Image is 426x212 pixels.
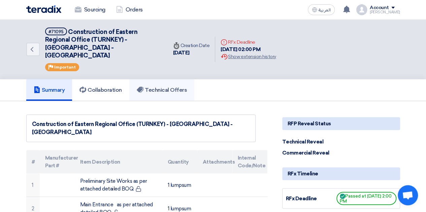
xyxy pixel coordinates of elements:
div: [DATE] 02:00 PM [221,46,276,53]
div: Construction of Eastern Regional Office (TURNKEY) - [GEOGRAPHIC_DATA] - [GEOGRAPHIC_DATA] [32,120,250,136]
a: Collaboration [72,79,129,101]
th: Item Description [75,150,162,173]
div: RFx Deadline [286,195,336,203]
div: Account [370,5,389,11]
img: Teradix logo [26,5,61,13]
button: العربية [308,4,335,15]
span: Important [54,65,76,70]
a: Orders [111,2,148,17]
h5: Technical Offers [137,87,187,93]
img: profile_test.png [356,4,367,15]
th: Attachments [197,150,232,173]
h5: Collaboration [79,87,122,93]
h5: Construction of Eastern Regional Office (TURNKEY) - Nakheel Mall - Dammam [45,28,160,60]
span: العربية [319,8,331,12]
a: Open chat [398,185,418,205]
td: Preliminary Site Works as per attached detailed BOQ [75,173,162,197]
div: Technical Reveal [282,138,333,146]
div: Creation Date [173,42,210,49]
th: # [26,150,40,173]
a: Technical Offers [129,79,194,101]
th: Internal Code/Note [232,150,267,173]
div: RFx Timeline [282,167,400,180]
td: 1 [26,173,40,197]
div: RFx Deadline [221,39,276,46]
a: Summary [26,79,72,101]
a: Sourcing [69,2,111,17]
div: Commercial Reveal [282,149,333,157]
div: [DATE] [173,49,210,57]
div: [PERSON_NAME] [370,10,400,14]
div: Show extension history [221,53,276,60]
th: Quantity [162,150,197,173]
th: Manufacturer Part # [40,150,75,173]
h5: Summary [34,87,65,93]
span: Passed at [DATE] 2:00 PM [336,192,396,205]
div: #71095 [48,30,64,34]
span: Construction of Eastern Regional Office (TURNKEY) - [GEOGRAPHIC_DATA] - [GEOGRAPHIC_DATA] [45,28,138,59]
td: 1 lumpsum [162,173,197,197]
div: RFP Reveal Status [282,117,400,130]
